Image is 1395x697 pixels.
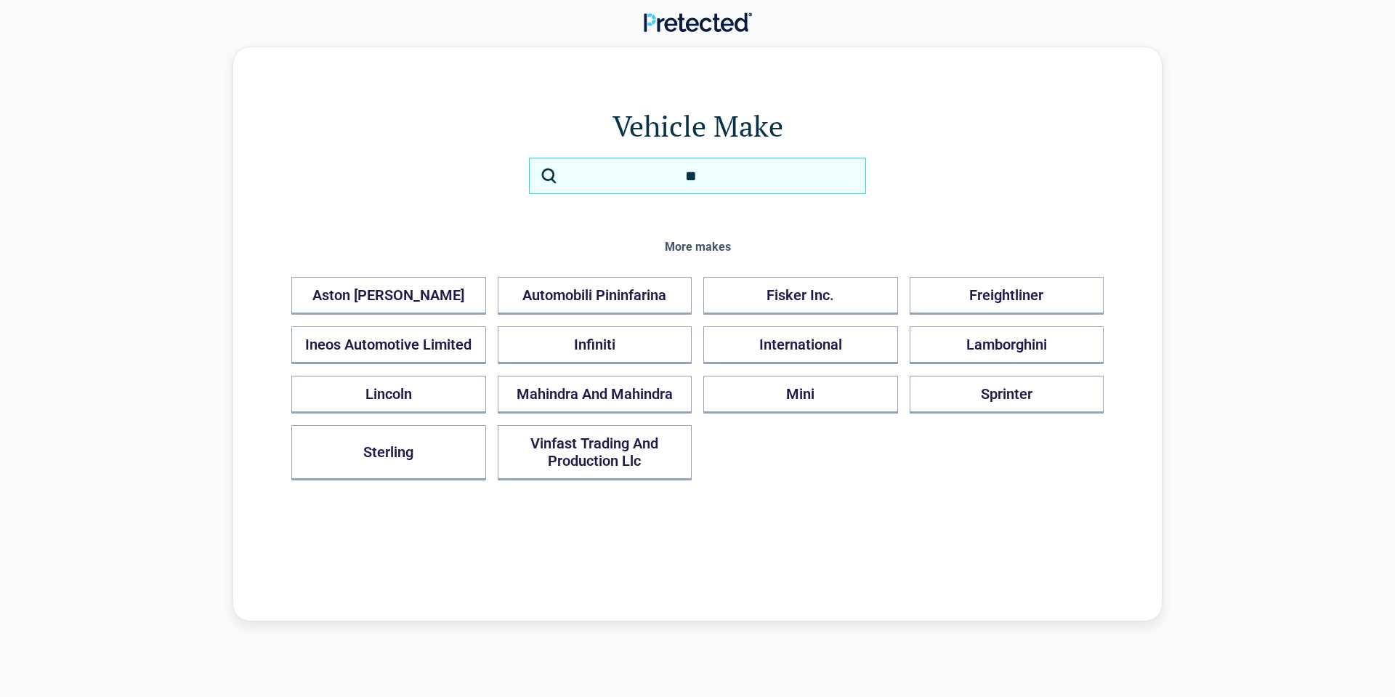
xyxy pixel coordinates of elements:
[703,376,898,414] button: Mini
[498,277,692,315] button: Automobili Pininfarina
[498,326,692,364] button: Infiniti
[291,326,486,364] button: Ineos Automotive Limited
[703,277,898,315] button: Fisker Inc.
[498,425,692,480] button: Vinfast Trading And Production Llc
[291,376,486,414] button: Lincoln
[703,326,898,364] button: International
[498,376,692,414] button: Mahindra And Mahindra
[910,326,1104,364] button: Lamborghini
[910,376,1104,414] button: Sprinter
[291,425,486,480] button: Sterling
[910,277,1104,315] button: Freightliner
[291,277,486,315] button: Aston [PERSON_NAME]
[291,105,1104,146] h1: Vehicle Make
[291,241,1104,254] div: More makes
